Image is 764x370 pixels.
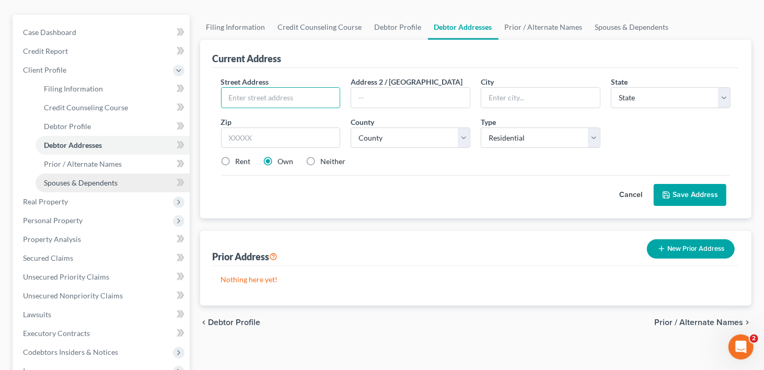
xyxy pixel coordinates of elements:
[481,88,600,108] input: Enter city...
[44,141,102,149] span: Debtor Addresses
[647,239,735,259] button: New Prior Address
[15,305,190,324] a: Lawsuits
[23,65,66,74] span: Client Profile
[44,178,118,187] span: Spouses & Dependents
[15,268,190,286] a: Unsecured Priority Claims
[428,15,499,40] a: Debtor Addresses
[321,156,346,167] label: Neither
[213,250,278,263] div: Prior Address
[23,310,51,319] span: Lawsuits
[221,118,232,126] span: Zip
[589,15,675,40] a: Spouses & Dependents
[200,15,272,40] a: Filing Information
[36,155,190,174] a: Prior / Alternate Names
[36,117,190,136] a: Debtor Profile
[608,184,654,205] button: Cancel
[36,174,190,192] a: Spouses & Dependents
[654,184,726,206] button: Save Address
[222,88,340,108] input: Enter street address
[654,318,743,327] span: Prior / Alternate Names
[15,23,190,42] a: Case Dashboard
[36,79,190,98] a: Filing Information
[368,15,428,40] a: Debtor Profile
[654,318,751,327] button: Prior / Alternate Names chevron_right
[23,197,68,206] span: Real Property
[23,28,76,37] span: Case Dashboard
[15,324,190,343] a: Executory Contracts
[44,122,91,131] span: Debtor Profile
[481,117,496,128] label: Type
[750,334,758,343] span: 2
[278,156,294,167] label: Own
[15,42,190,61] a: Credit Report
[209,318,261,327] span: Debtor Profile
[36,98,190,117] a: Credit Counseling Course
[221,274,731,285] p: Nothing here yet!
[499,15,589,40] a: Prior / Alternate Names
[351,118,374,126] span: County
[23,253,73,262] span: Secured Claims
[15,249,190,268] a: Secured Claims
[44,84,103,93] span: Filing Information
[200,318,261,327] button: chevron_left Debtor Profile
[23,47,68,55] span: Credit Report
[481,77,494,86] span: City
[36,136,190,155] a: Debtor Addresses
[23,348,118,356] span: Codebtors Insiders & Notices
[611,77,628,86] span: State
[728,334,754,360] iframe: Intercom live chat
[200,318,209,327] i: chevron_left
[221,128,341,148] input: XXXXX
[351,76,462,87] label: Address 2 / [GEOGRAPHIC_DATA]
[23,235,81,244] span: Property Analysis
[44,159,122,168] span: Prior / Alternate Names
[15,230,190,249] a: Property Analysis
[236,156,251,167] label: Rent
[23,329,90,338] span: Executory Contracts
[743,318,751,327] i: chevron_right
[272,15,368,40] a: Credit Counseling Course
[351,88,470,108] input: --
[213,52,282,65] div: Current Address
[44,103,128,112] span: Credit Counseling Course
[221,77,269,86] span: Street Address
[15,286,190,305] a: Unsecured Nonpriority Claims
[23,291,123,300] span: Unsecured Nonpriority Claims
[23,216,83,225] span: Personal Property
[23,272,109,281] span: Unsecured Priority Claims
